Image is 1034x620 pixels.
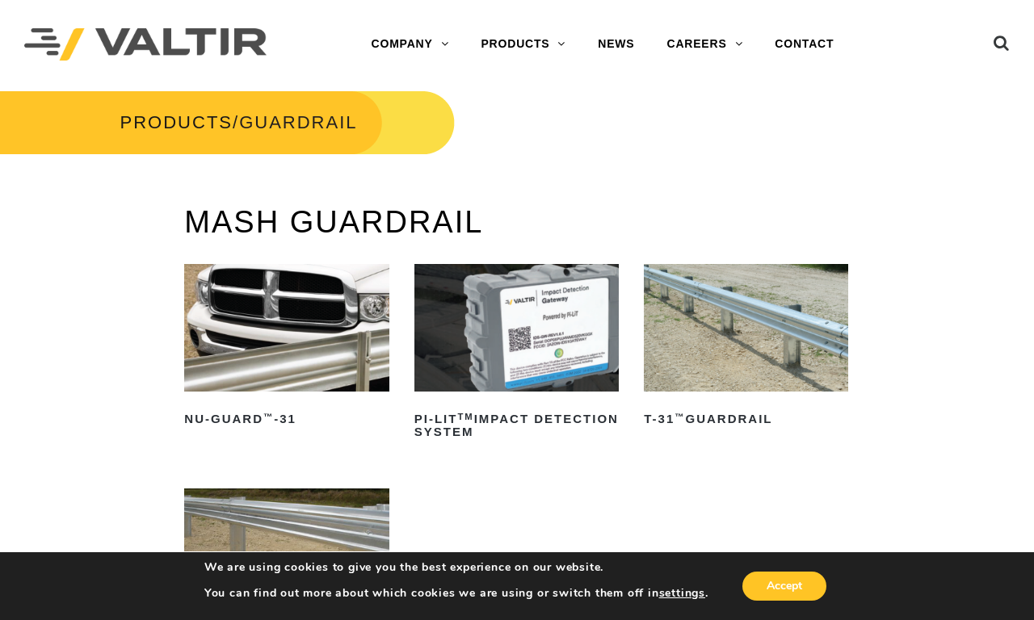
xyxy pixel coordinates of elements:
a: T-31™Guardrail [644,264,848,432]
h2: T-31 Guardrail [644,406,848,432]
a: NEWS [582,28,650,61]
a: PRODUCTS [464,28,582,61]
a: PI-LITTMImpact Detection System [414,264,619,445]
a: PRODUCTS [120,112,233,132]
sup: TM [457,412,473,421]
a: COMPANY [355,28,465,61]
p: You can find out more about which cookies we are using or switch them off in . [204,586,708,601]
span: GUARDRAIL [239,112,357,132]
h2: NU-GUARD -31 [184,406,389,432]
sup: ™ [263,412,274,421]
h2: PI-LIT Impact Detection System [414,406,619,445]
a: CAREERS [650,28,759,61]
button: settings [659,586,705,601]
button: Accept [742,572,826,601]
img: Valtir [24,28,267,61]
a: CONTACT [759,28,850,61]
a: NU-GUARD™-31 [184,264,389,432]
a: MASH GUARDRAIL [184,205,483,239]
sup: ™ [675,412,685,421]
p: We are using cookies to give you the best experience on our website. [204,560,708,575]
